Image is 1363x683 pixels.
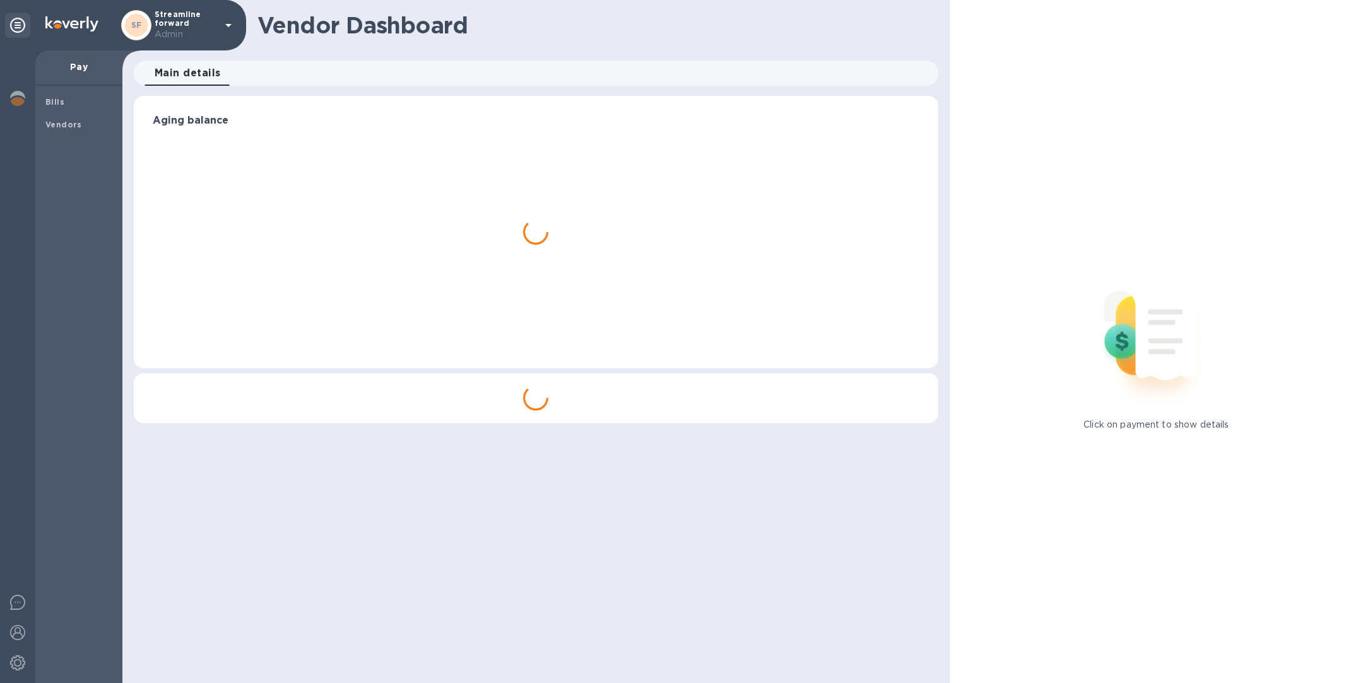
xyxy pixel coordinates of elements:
p: Streamline forward [155,10,218,41]
div: Unpin categories [5,13,30,38]
b: SF [131,20,142,30]
p: Admin [155,28,218,41]
p: Click on payment to show details [1083,418,1229,431]
img: Logo [45,16,98,32]
b: Vendors [45,120,82,129]
p: Pay [45,61,112,73]
b: Bills [45,97,64,107]
h1: Vendor Dashboard [257,12,929,38]
span: Main details [155,64,221,82]
h3: Aging balance [153,115,919,127]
